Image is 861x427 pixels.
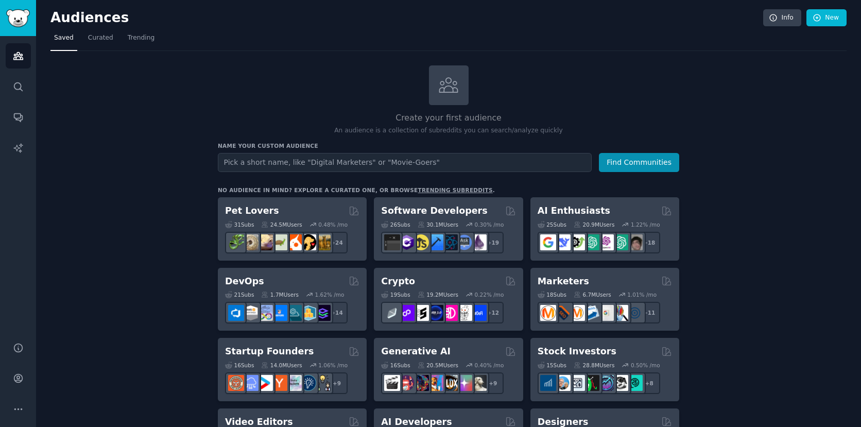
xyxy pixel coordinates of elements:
div: 20.5M Users [418,362,458,369]
img: PlatformEngineers [315,305,331,321]
div: 24.5M Users [261,221,302,228]
div: 1.62 % /mo [315,291,345,298]
a: Info [763,9,801,27]
div: 6.7M Users [574,291,611,298]
div: 21 Sub s [225,291,254,298]
div: 16 Sub s [381,362,410,369]
h2: Stock Investors [538,345,616,358]
a: Saved [50,30,77,51]
img: leopardgeckos [257,234,273,250]
h2: DevOps [225,275,264,288]
div: 0.22 % /mo [475,291,504,298]
div: No audience in mind? Explore a curated one, or browse . [218,186,495,194]
div: + 9 [482,372,504,394]
img: 0xPolygon [399,305,415,321]
div: 0.30 % /mo [475,221,504,228]
img: learnjavascript [413,234,429,250]
div: 30.1M Users [418,221,458,228]
img: ethfinance [384,305,400,321]
div: 25 Sub s [538,221,566,228]
h2: Create your first audience [218,112,679,125]
div: + 18 [639,232,660,253]
img: AWS_Certified_Experts [243,305,259,321]
a: trending subreddits [418,187,492,193]
img: MarketingResearch [612,305,628,321]
img: DreamBooth [471,375,487,391]
img: growmybusiness [315,375,331,391]
img: AskComputerScience [456,234,472,250]
img: OnlineMarketing [627,305,643,321]
img: Entrepreneurship [300,375,316,391]
img: Forex [569,375,585,391]
img: azuredevops [228,305,244,321]
img: starryai [456,375,472,391]
img: Trading [583,375,599,391]
div: + 24 [326,232,348,253]
img: cockatiel [286,234,302,250]
img: ballpython [243,234,259,250]
img: dogbreed [315,234,331,250]
img: bigseo [555,305,571,321]
img: aivideo [384,375,400,391]
h2: Generative AI [381,345,451,358]
img: herpetology [228,234,244,250]
img: elixir [471,234,487,250]
img: DeepSeek [555,234,571,250]
img: DevOpsLinks [271,305,287,321]
img: indiehackers [286,375,302,391]
img: StocksAndTrading [598,375,614,391]
img: GoogleGeminiAI [540,234,556,250]
div: + 8 [639,372,660,394]
img: defi_ [471,305,487,321]
span: Trending [128,33,154,43]
h2: Marketers [538,275,589,288]
div: 18 Sub s [538,291,566,298]
img: technicalanalysis [627,375,643,391]
div: 14.0M Users [261,362,302,369]
img: startup [257,375,273,391]
div: 1.22 % /mo [631,221,660,228]
div: 19 Sub s [381,291,410,298]
div: 1.06 % /mo [318,362,348,369]
div: 1.01 % /mo [627,291,657,298]
img: chatgpt_prompts_ [612,234,628,250]
img: dividends [540,375,556,391]
p: An audience is a collection of subreddits you can search/analyze quickly [218,126,679,135]
img: ValueInvesting [555,375,571,391]
img: ArtificalIntelligence [627,234,643,250]
h3: Name your custom audience [218,142,679,149]
div: 20.9M Users [574,221,614,228]
img: ethstaker [413,305,429,321]
img: platformengineering [286,305,302,321]
img: OpenAIDev [598,234,614,250]
div: + 9 [326,372,348,394]
button: Find Communities [599,153,679,172]
div: + 12 [482,302,504,323]
a: New [806,9,847,27]
img: web3 [427,305,443,321]
img: ycombinator [271,375,287,391]
div: 0.48 % /mo [318,221,348,228]
div: 0.40 % /mo [475,362,504,369]
h2: Pet Lovers [225,204,279,217]
img: AskMarketing [569,305,585,321]
div: 26 Sub s [381,221,410,228]
h2: Software Developers [381,204,487,217]
span: Saved [54,33,74,43]
img: swingtrading [612,375,628,391]
div: 0.50 % /mo [631,362,660,369]
a: Curated [84,30,117,51]
div: + 19 [482,232,504,253]
img: aws_cdk [300,305,316,321]
img: software [384,234,400,250]
img: defiblockchain [442,305,458,321]
input: Pick a short name, like "Digital Marketers" or "Movie-Goers" [218,153,592,172]
div: 15 Sub s [538,362,566,369]
div: 31 Sub s [225,221,254,228]
div: + 11 [639,302,660,323]
h2: Audiences [50,10,763,26]
img: googleads [598,305,614,321]
img: FluxAI [442,375,458,391]
img: dalle2 [399,375,415,391]
img: PetAdvice [300,234,316,250]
